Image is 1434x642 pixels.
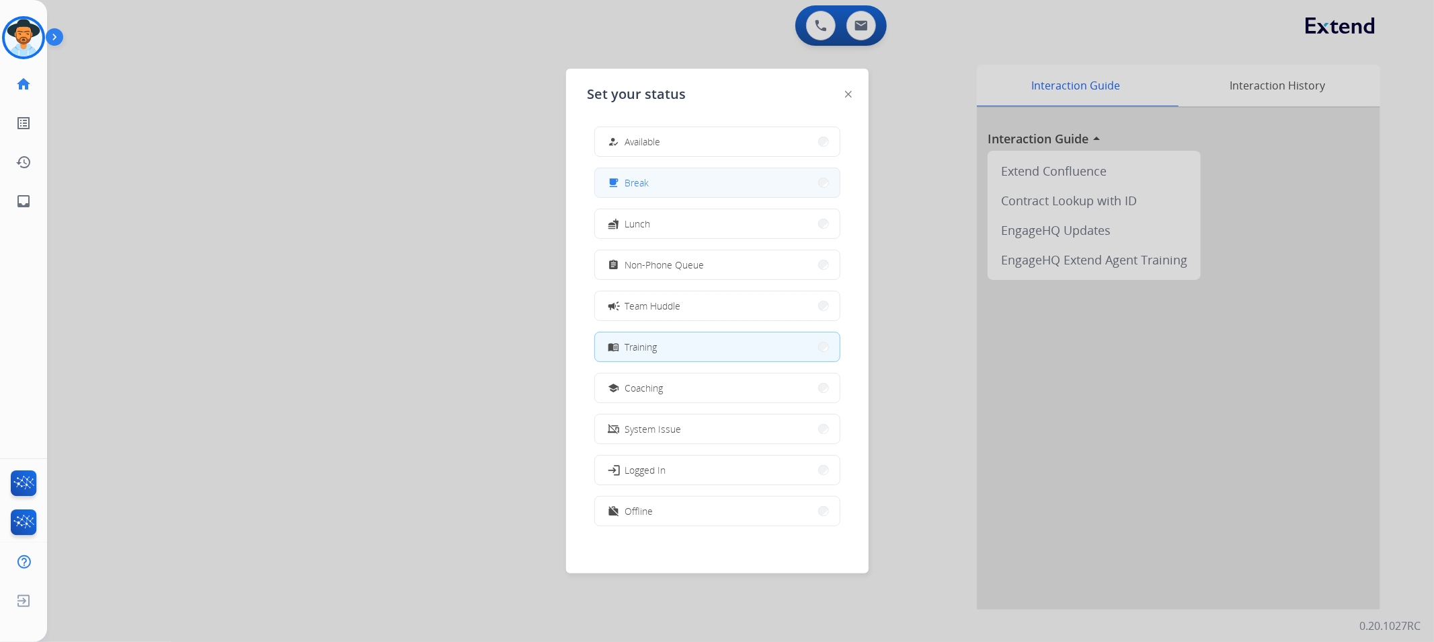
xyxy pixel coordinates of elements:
span: Offline [625,504,653,518]
button: Lunch [595,209,840,238]
button: Coaching [595,373,840,402]
button: Logged In [595,456,840,485]
mat-icon: how_to_reg [608,136,619,147]
mat-icon: menu_book [608,341,619,353]
button: System Issue [595,415,840,443]
span: Lunch [625,217,651,231]
mat-icon: history [15,154,32,170]
span: System Issue [625,422,682,436]
img: avatar [5,19,42,57]
mat-icon: inbox [15,193,32,209]
button: Break [595,168,840,197]
mat-icon: list_alt [15,115,32,131]
span: Logged In [625,463,666,477]
span: Training [625,340,658,354]
span: Coaching [625,381,664,395]
span: Break [625,176,649,190]
p: 0.20.1027RC [1359,618,1421,634]
mat-icon: fastfood [608,218,619,229]
button: Training [595,332,840,361]
mat-icon: phonelink_off [608,423,619,435]
span: Available [625,135,661,149]
img: close-button [845,91,852,98]
mat-icon: campaign [606,299,620,312]
span: Non-Phone Queue [625,258,705,272]
mat-icon: assignment [608,259,619,271]
mat-icon: home [15,76,32,92]
span: Team Huddle [625,299,681,313]
mat-icon: login [606,463,620,476]
button: Offline [595,497,840,526]
mat-icon: free_breakfast [608,177,619,188]
button: Non-Phone Queue [595,250,840,279]
mat-icon: school [608,382,619,394]
button: Team Huddle [595,291,840,320]
button: Available [595,127,840,156]
span: Set your status [588,85,686,104]
mat-icon: work_off [608,505,619,517]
